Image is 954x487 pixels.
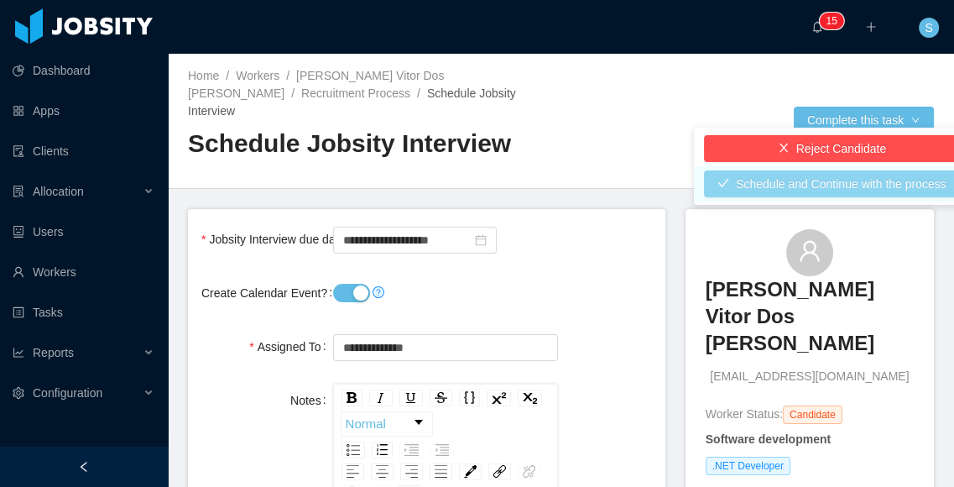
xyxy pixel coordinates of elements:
[341,442,365,458] div: Unordered
[13,54,154,87] a: icon: pie-chartDashboard
[33,386,102,400] span: Configuration
[338,411,435,437] div: rdw-block-control
[794,107,934,134] button: Complete this taskicon: down
[291,86,295,100] span: /
[13,347,24,359] i: icon: line-chart
[459,390,480,406] div: Monospace
[831,13,837,29] p: 5
[518,463,540,480] div: Unlink
[338,442,457,458] div: rdw-list-control
[487,390,511,406] div: Superscript
[706,407,783,421] span: Worker Status:
[372,442,393,458] div: Ordered
[706,457,790,475] span: .NET Developer
[371,463,394,480] div: Center
[286,69,289,82] span: /
[811,21,823,33] i: icon: bell
[13,94,154,128] a: icon: appstoreApps
[249,340,332,353] label: Assigned To
[706,432,831,446] strong: Software development
[346,407,386,441] span: Normal
[301,86,410,100] a: Recruitment Process
[188,127,561,161] h2: Schedule Jobsity Interview
[13,134,154,168] a: icon: auditClients
[236,69,279,82] a: Workers
[13,186,24,197] i: icon: solution
[783,406,842,424] span: Candidate
[13,387,24,399] i: icon: setting
[290,394,332,407] label: Notes
[341,411,433,437] div: rdw-dropdown
[925,18,932,38] span: S
[201,286,339,300] label: Create Calendar Event?
[226,69,229,82] span: /
[341,463,364,480] div: Left
[33,185,84,198] span: Allocation
[188,69,444,100] a: [PERSON_NAME] Vitor Dos [PERSON_NAME]
[798,239,821,263] i: icon: user
[13,215,154,249] a: icon: robotUsers
[819,13,843,29] sup: 15
[430,390,452,406] div: Strikethrough
[488,463,511,480] div: Link
[710,368,909,385] span: [EMAIL_ADDRESS][DOMAIN_NAME]
[373,286,384,298] i: icon: question-circle
[341,412,432,436] a: Block Type
[706,276,914,368] a: [PERSON_NAME] Vitor Dos [PERSON_NAME]
[338,463,456,480] div: rdw-textalign-control
[475,234,487,246] i: icon: calendar
[456,463,485,480] div: rdw-color-picker
[188,69,219,82] a: Home
[369,390,393,406] div: Italic
[399,390,423,406] div: Underline
[201,233,357,246] label: Jobsity Interview due date
[341,390,362,406] div: Bold
[518,390,542,406] div: Subscript
[485,463,544,480] div: rdw-link-control
[706,276,914,358] h3: [PERSON_NAME] Vitor Dos [PERSON_NAME]
[826,13,831,29] p: 1
[400,463,423,480] div: Right
[865,21,877,33] i: icon: plus
[417,86,420,100] span: /
[333,284,370,302] button: Create Calendar Event?
[430,463,452,480] div: Justify
[13,296,154,329] a: icon: profileTasks
[338,390,545,406] div: rdw-inline-control
[33,346,74,359] span: Reports
[13,255,154,289] a: icon: userWorkers
[430,442,454,458] div: Outdent
[399,442,424,458] div: Indent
